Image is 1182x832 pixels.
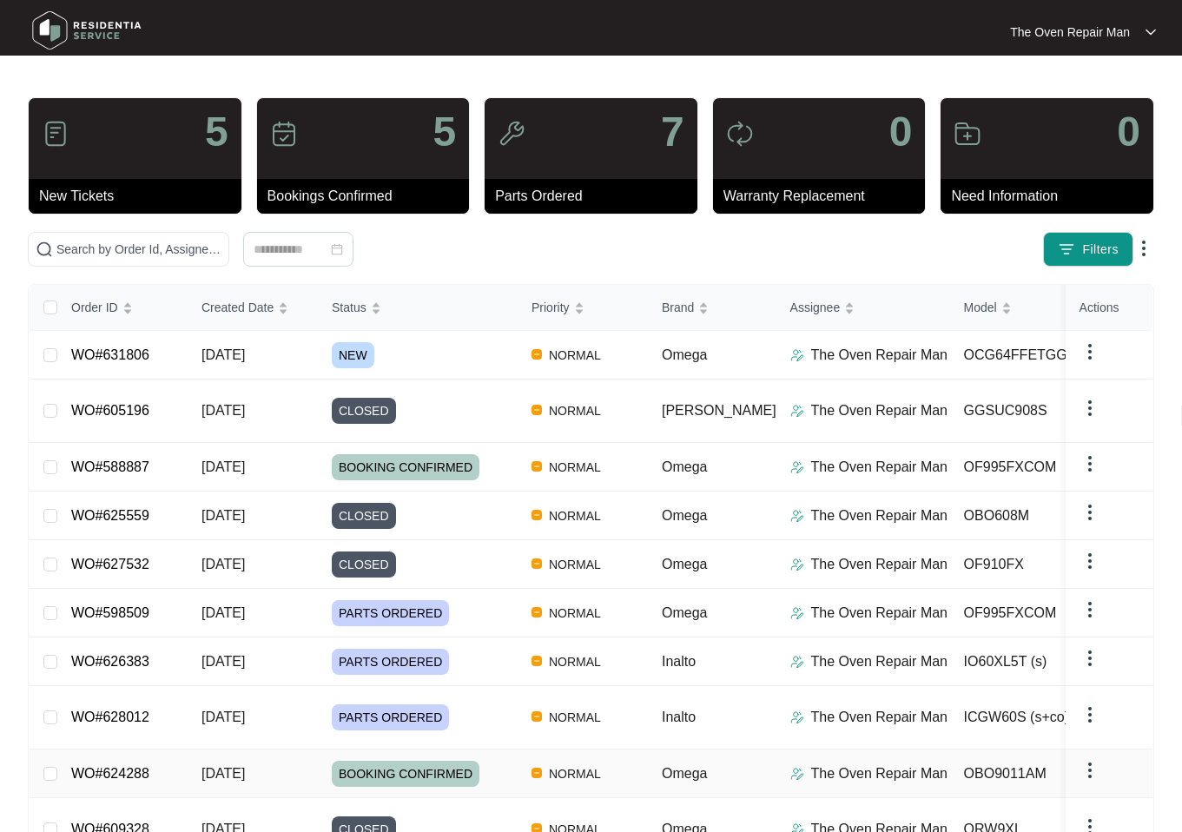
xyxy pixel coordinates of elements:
[954,120,981,148] img: icon
[71,557,149,571] a: WO#627532
[332,454,479,480] span: BOOKING CONFIRMED
[811,505,948,526] p: The Oven Repair Man
[201,508,245,523] span: [DATE]
[71,508,149,523] a: WO#625559
[790,509,804,523] img: Assigner Icon
[56,240,221,259] input: Search by Order Id, Assignee Name, Customer Name, Brand and Model
[332,298,366,317] span: Status
[71,710,149,724] a: WO#628012
[332,503,396,529] span: CLOSED
[542,763,608,784] span: NORMAL
[532,558,542,569] img: Vercel Logo
[811,651,948,672] p: The Oven Repair Man
[662,557,707,571] span: Omega
[1080,398,1100,419] img: dropdown arrow
[205,111,228,153] p: 5
[1117,111,1140,153] p: 0
[1080,453,1100,474] img: dropdown arrow
[811,707,948,728] p: The Oven Repair Man
[39,186,241,207] p: New Tickets
[71,298,118,317] span: Order ID
[950,285,1124,331] th: Model
[1080,502,1100,523] img: dropdown arrow
[723,186,926,207] p: Warranty Replacement
[662,766,707,781] span: Omega
[950,492,1124,540] td: OBO608M
[790,710,804,724] img: Assigner Icon
[790,606,804,620] img: Assigner Icon
[1010,23,1130,41] p: The Oven Repair Man
[71,347,149,362] a: WO#631806
[950,637,1124,686] td: IO60XL5T (s)
[1080,551,1100,571] img: dropdown arrow
[1058,241,1075,258] img: filter icon
[433,111,456,153] p: 5
[71,605,149,620] a: WO#598509
[201,403,245,418] span: [DATE]
[532,461,542,472] img: Vercel Logo
[811,554,948,575] p: The Oven Repair Man
[71,654,149,669] a: WO#626383
[36,241,53,258] img: search-icon
[267,186,470,207] p: Bookings Confirmed
[811,400,948,421] p: The Oven Repair Man
[950,380,1124,443] td: GGSUC908S
[1080,599,1100,620] img: dropdown arrow
[332,551,396,578] span: CLOSED
[495,186,697,207] p: Parts Ordered
[811,603,948,624] p: The Oven Repair Man
[661,111,684,153] p: 7
[951,186,1153,207] p: Need Information
[950,331,1124,380] td: OCG64FFETGG
[542,707,608,728] span: NORMAL
[950,589,1124,637] td: OF995FXCOM
[332,342,374,368] span: NEW
[532,405,542,415] img: Vercel Logo
[1080,648,1100,669] img: dropdown arrow
[532,656,542,666] img: Vercel Logo
[1146,28,1156,36] img: dropdown arrow
[726,120,754,148] img: icon
[542,400,608,421] span: NORMAL
[648,285,776,331] th: Brand
[332,704,449,730] span: PARTS ORDERED
[1080,760,1100,781] img: dropdown arrow
[518,285,648,331] th: Priority
[332,600,449,626] span: PARTS ORDERED
[1066,285,1152,331] th: Actions
[662,710,696,724] span: Inalto
[662,605,707,620] span: Omega
[532,768,542,778] img: Vercel Logo
[790,348,804,362] img: Assigner Icon
[42,120,69,148] img: icon
[811,345,948,366] p: The Oven Repair Man
[790,558,804,571] img: Assigner Icon
[790,460,804,474] img: Assigner Icon
[542,505,608,526] span: NORMAL
[201,557,245,571] span: [DATE]
[889,111,913,153] p: 0
[532,298,570,317] span: Priority
[332,761,479,787] span: BOOKING CONFIRMED
[71,766,149,781] a: WO#624288
[662,347,707,362] span: Omega
[811,457,948,478] p: The Oven Repair Man
[950,686,1124,749] td: ICGW60S (s+co)
[950,443,1124,492] td: OF995FXCOM
[790,767,804,781] img: Assigner Icon
[71,459,149,474] a: WO#588887
[1080,704,1100,725] img: dropdown arrow
[1043,232,1133,267] button: filter iconFilters
[542,345,608,366] span: NORMAL
[201,710,245,724] span: [DATE]
[332,398,396,424] span: CLOSED
[662,403,776,418] span: [PERSON_NAME]
[188,285,318,331] th: Created Date
[26,4,148,56] img: residentia service logo
[662,298,694,317] span: Brand
[811,763,948,784] p: The Oven Repair Man
[71,403,149,418] a: WO#605196
[498,120,525,148] img: icon
[790,404,804,418] img: Assigner Icon
[1133,238,1154,259] img: dropdown arrow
